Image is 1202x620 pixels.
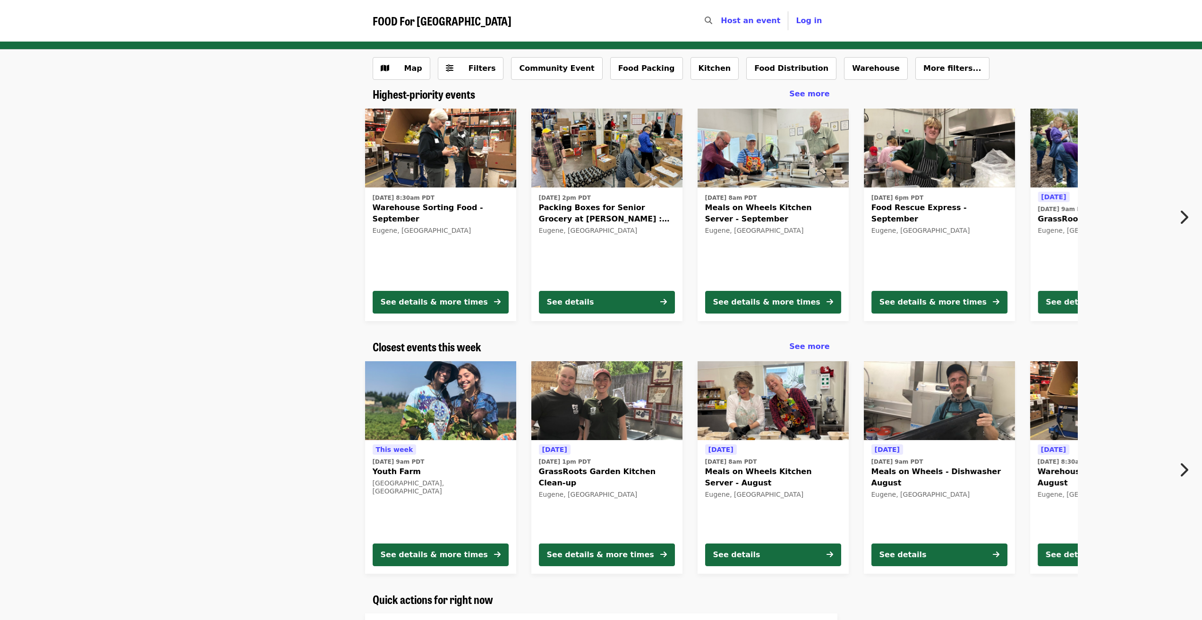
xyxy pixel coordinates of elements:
[875,446,900,453] span: [DATE]
[698,361,849,441] img: Meals on Wheels Kitchen Server - August organized by FOOD For Lane County
[923,64,981,73] span: More filters...
[705,16,712,25] i: search icon
[1179,461,1188,479] i: chevron-right icon
[547,549,654,561] div: See details & more times
[373,12,511,29] span: FOOD For [GEOGRAPHIC_DATA]
[469,64,496,73] span: Filters
[789,88,829,100] a: See more
[539,544,675,566] button: See details & more times
[871,291,1007,314] button: See details & more times
[698,109,849,321] a: See details for "Meals on Wheels Kitchen Server - September"
[789,342,829,351] span: See more
[698,361,849,574] a: See details for "Meals on Wheels Kitchen Server - August"
[1038,466,1174,489] span: Warehouse Sorting Food - August
[373,466,509,477] span: Youth Farm
[373,85,475,102] span: Highest-priority events
[539,466,675,489] span: GrassRoots Garden Kitchen Clean-up
[871,458,923,466] time: [DATE] 9am PDT
[708,446,733,453] span: [DATE]
[531,361,682,441] img: GrassRoots Garden Kitchen Clean-up organized by FOOD For Lane County
[539,458,591,466] time: [DATE] 1pm PDT
[438,57,504,80] button: Filters (0 selected)
[373,591,493,607] span: Quick actions for right now
[539,491,675,499] div: Eugene, [GEOGRAPHIC_DATA]
[1179,208,1188,226] i: chevron-right icon
[1030,109,1181,188] img: GrassRoots Garden organized by FOOD For Lane County
[1041,193,1066,201] span: [DATE]
[539,194,591,202] time: [DATE] 2pm PDT
[365,340,837,354] div: Closest events this week
[494,297,501,306] i: arrow-right icon
[531,361,682,574] a: See details for "GrassRoots Garden Kitchen Clean-up"
[698,109,849,188] img: Meals on Wheels Kitchen Server - September organized by FOOD For Lane County
[1030,109,1181,321] a: See details for "GrassRoots Garden"
[404,64,422,73] span: Map
[660,550,667,559] i: arrow-right icon
[721,16,780,25] a: Host an event
[1030,361,1181,574] a: See details for "Warehouse Sorting Food - August"
[789,341,829,352] a: See more
[660,297,667,306] i: arrow-right icon
[365,361,516,574] a: See details for "Youth Farm"
[381,297,488,308] div: See details & more times
[365,109,516,188] img: Warehouse Sorting Food - September organized by FOOD For Lane County
[864,109,1015,321] a: See details for "Food Rescue Express - September"
[864,361,1015,441] img: Meals on Wheels - Dishwasher August organized by FOOD For Lane County
[446,64,453,73] i: sliders-h icon
[539,291,675,314] button: See details
[547,297,594,308] div: See details
[713,297,820,308] div: See details & more times
[1041,446,1066,453] span: [DATE]
[373,227,509,235] div: Eugene, [GEOGRAPHIC_DATA]
[373,544,509,566] button: See details & more times
[610,57,683,80] button: Food Packing
[705,227,841,235] div: Eugene, [GEOGRAPHIC_DATA]
[1171,457,1202,483] button: Next item
[381,64,389,73] i: map icon
[871,202,1007,225] span: Food Rescue Express - September
[373,458,425,466] time: [DATE] 9am PDT
[718,9,725,32] input: Search
[373,479,509,495] div: [GEOGRAPHIC_DATA], [GEOGRAPHIC_DATA]
[531,109,682,321] a: See details for "Packing Boxes for Senior Grocery at Bailey Hill : September"
[542,446,567,453] span: [DATE]
[376,446,413,453] span: This week
[373,202,509,225] span: Warehouse Sorting Food - September
[373,87,475,101] a: Highest-priority events
[993,550,999,559] i: arrow-right icon
[365,87,837,101] div: Highest-priority events
[705,202,841,225] span: Meals on Wheels Kitchen Server - September
[879,297,987,308] div: See details & more times
[705,466,841,489] span: Meals on Wheels Kitchen Server - August
[871,491,1007,499] div: Eugene, [GEOGRAPHIC_DATA]
[705,544,841,566] button: See details
[691,57,739,80] button: Kitchen
[511,57,602,80] button: Community Event
[705,491,841,499] div: Eugene, [GEOGRAPHIC_DATA]
[713,549,760,561] div: See details
[871,544,1007,566] button: See details
[539,227,675,235] div: Eugene, [GEOGRAPHIC_DATA]
[373,340,481,354] a: Closest events this week
[373,194,435,202] time: [DATE] 8:30am PDT
[365,109,516,321] a: See details for "Warehouse Sorting Food - September"
[871,194,923,202] time: [DATE] 6pm PDT
[827,550,833,559] i: arrow-right icon
[871,227,1007,235] div: Eugene, [GEOGRAPHIC_DATA]
[879,549,927,561] div: See details
[705,194,757,202] time: [DATE] 8am PDT
[796,16,822,25] span: Log in
[705,291,841,314] button: See details & more times
[871,466,1007,489] span: Meals on Wheels - Dishwasher August
[1038,491,1174,499] div: Eugene, [GEOGRAPHIC_DATA]
[539,202,675,225] span: Packing Boxes for Senior Grocery at [PERSON_NAME] : September
[1038,213,1174,225] span: GrassRoots Garden
[993,297,999,306] i: arrow-right icon
[1038,458,1100,466] time: [DATE] 8:30am PDT
[373,291,509,314] button: See details & more times
[373,57,430,80] a: Show map view
[1038,227,1174,235] div: Eugene, [GEOGRAPHIC_DATA]
[1038,291,1174,314] button: See details & more times
[788,11,829,30] button: Log in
